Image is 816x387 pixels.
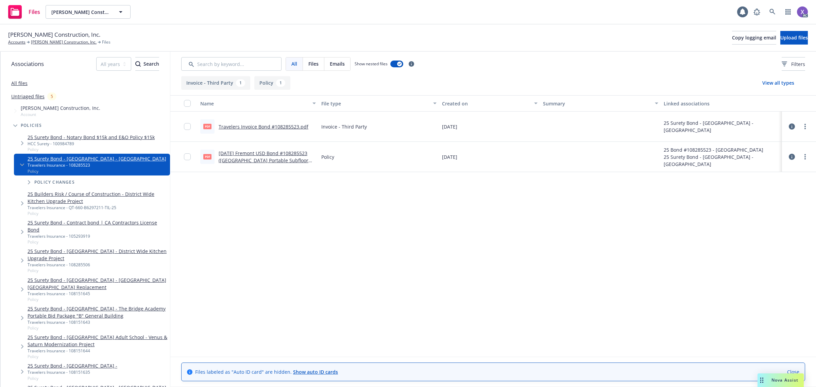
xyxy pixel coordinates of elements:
[766,5,779,19] a: Search
[664,100,779,107] div: Linked associations
[28,233,167,239] div: Travelers Insurance - 105293919
[28,325,167,331] span: Policy
[184,153,191,160] input: Toggle Row Selected
[801,122,809,131] a: more
[321,123,367,130] span: Invoice - Third Party
[181,76,250,90] button: Invoice - Third Party
[29,9,40,15] span: Files
[321,100,429,107] div: File type
[46,5,131,19] button: [PERSON_NAME] Construction, Inc.
[11,60,44,68] span: Associations
[21,112,100,117] span: Account
[319,95,440,112] button: File type
[780,34,808,41] span: Upload files
[442,153,457,161] span: [DATE]
[21,123,42,128] span: Policies
[135,57,159,71] button: SearchSearch
[791,61,805,68] span: Filters
[293,369,338,375] a: Show auto ID cards
[330,60,345,67] span: Emails
[236,79,245,87] div: 1
[439,95,540,112] button: Created on
[442,100,530,107] div: Created on
[28,354,167,359] span: Policy
[28,155,166,162] a: 25 Surety Bond - [GEOGRAPHIC_DATA] - [GEOGRAPHIC_DATA]
[28,297,167,302] span: Policy
[8,39,26,45] a: Accounts
[664,119,779,134] div: 25 Surety Bond - [GEOGRAPHIC_DATA] - [GEOGRAPHIC_DATA]
[308,60,319,67] span: Files
[203,154,211,159] span: pdf
[28,375,117,381] span: Policy
[195,368,338,375] span: Files labeled as "Auto ID card" are hidden.
[102,39,111,45] span: Files
[5,2,43,21] a: Files
[751,76,805,90] button: View all types
[355,61,388,67] span: Show nested files
[11,80,28,86] a: All files
[28,262,167,268] div: Travelers Insurance - 108285506
[198,95,319,112] button: Name
[28,305,167,319] a: 25 Surety Bond - [GEOGRAPHIC_DATA] - The Bridge Academy Portable Bid Package "B" General Building
[780,31,808,45] button: Upload files
[34,180,75,184] span: Policy changes
[219,123,308,130] a: Travelers Invoice Bond #108285523.pdf
[203,124,211,129] span: pdf
[8,30,100,39] span: [PERSON_NAME] Construction, Inc.
[771,377,798,383] span: Nova Assist
[184,123,191,130] input: Toggle Row Selected
[28,134,155,141] a: 25 Surety Bond - Notary Bond $15k and E&O Policy $15k
[200,100,308,107] div: Name
[28,168,166,174] span: Policy
[781,5,795,19] a: Switch app
[732,31,776,45] button: Copy logging email
[219,150,308,171] a: [DATE] Fremont USD Bond #108285523 ([GEOGRAPHIC_DATA] Portable Subfloor Replacement).pdf
[782,57,805,71] button: Filters
[750,5,764,19] a: Report a Bug
[28,147,155,152] span: Policy
[801,153,809,161] a: more
[28,211,167,216] span: Policy
[28,276,167,291] a: 25 Surety Bond - [GEOGRAPHIC_DATA] - [GEOGRAPHIC_DATA] [GEOGRAPHIC_DATA] Replacement
[28,348,167,354] div: Travelers Insurance - 108151644
[28,362,117,369] a: 25 Surety Bond - [GEOGRAPHIC_DATA] -
[254,76,290,90] button: Policy
[28,190,167,205] a: 25 Builders Risk / Course of Construction - District Wide Kitchen Upgrade Project
[28,239,167,245] span: Policy
[28,219,167,233] a: 25 Surety Bond - Contract bond | CA Contractors License Bond
[28,369,117,375] div: Travelers Insurance - 108151635
[28,248,167,262] a: 25 Surety Bond - [GEOGRAPHIC_DATA] - District Wide Kitchen Upgrade Project
[321,153,334,161] span: Policy
[661,95,782,112] button: Linked associations
[664,153,779,168] div: 25 Surety Bond - [GEOGRAPHIC_DATA] - [GEOGRAPHIC_DATA]
[28,268,167,273] span: Policy
[47,92,56,100] div: 5
[28,334,167,348] a: 25 Surety Bond - [GEOGRAPHIC_DATA] Adult School - Venus & Saturn Modernization Project
[442,123,457,130] span: [DATE]
[28,162,166,168] div: Travelers Insurance - 108285523
[28,205,167,211] div: Travelers Insurance - QT-660-B6297211-TIL-25
[28,141,155,147] div: HCC Surety - 100984789
[21,104,100,112] span: [PERSON_NAME] Construction, Inc.
[11,93,45,100] a: Untriaged files
[181,57,282,71] input: Search by keyword...
[31,39,97,45] a: [PERSON_NAME] Construction, Inc.
[758,373,766,387] div: Drag to move
[787,368,799,375] a: Close
[28,291,167,297] div: Travelers Insurance - 108151645
[664,146,779,153] div: 25 Bond #108285523 - [GEOGRAPHIC_DATA]
[51,9,110,16] span: [PERSON_NAME] Construction, Inc.
[758,373,804,387] button: Nova Assist
[543,100,651,107] div: Summary
[540,95,661,112] button: Summary
[184,100,191,107] input: Select all
[28,319,167,325] div: Travelers Insurance - 108151643
[782,61,805,68] span: Filters
[276,79,285,87] div: 1
[135,57,159,70] div: Search
[135,61,141,67] svg: Search
[797,6,808,17] img: photo
[291,60,297,67] span: All
[732,34,776,41] span: Copy logging email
